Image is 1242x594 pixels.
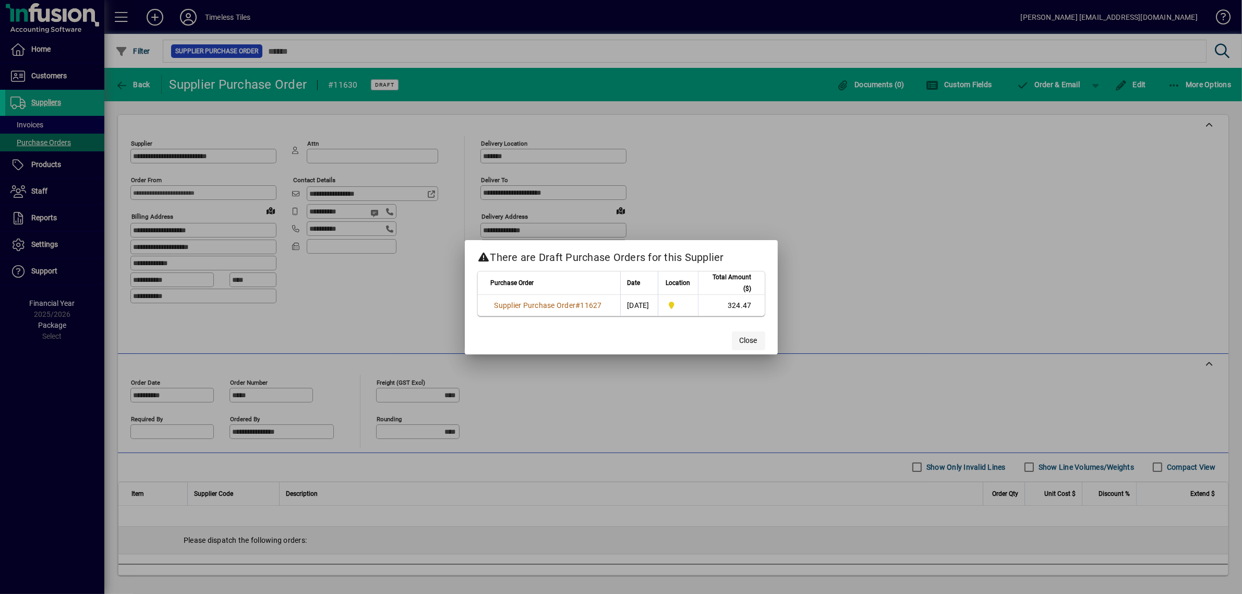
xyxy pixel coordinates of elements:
[581,301,602,310] span: 11627
[698,295,765,316] td: 324.47
[491,300,606,311] a: Supplier Purchase Order#11627
[666,277,690,289] span: Location
[620,295,658,316] td: [DATE]
[575,301,580,310] span: #
[627,277,640,289] span: Date
[732,331,765,350] button: Close
[740,335,757,346] span: Close
[665,300,692,311] span: Dunedin
[705,271,752,294] span: Total Amount ($)
[495,301,576,310] span: Supplier Purchase Order
[465,240,778,270] h2: There are Draft Purchase Orders for this Supplier
[491,277,534,289] span: Purchase Order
